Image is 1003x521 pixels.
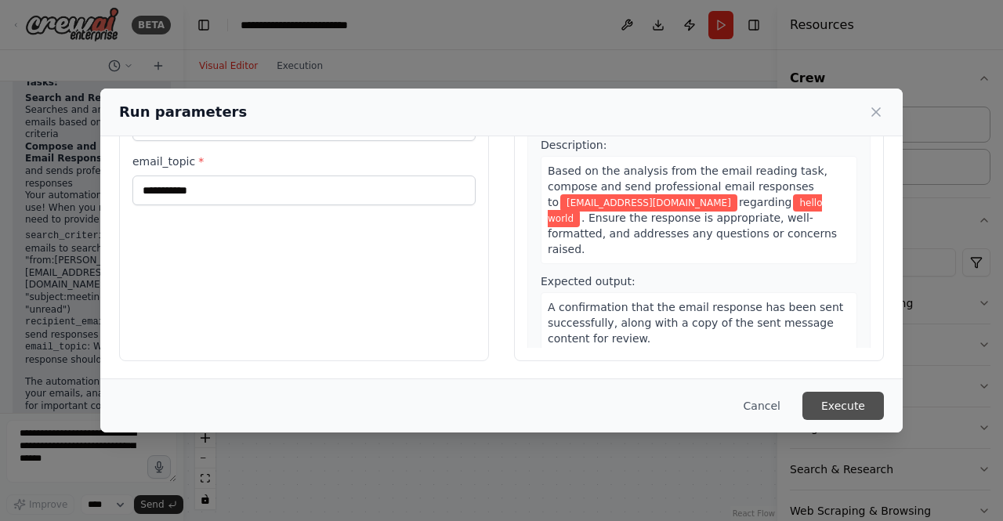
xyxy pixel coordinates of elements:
span: . Ensure the response is appropriate, well-formatted, and addresses any questions or concerns rai... [548,212,837,255]
h2: Run parameters [119,101,247,123]
button: Cancel [731,392,793,420]
button: Execute [802,392,884,420]
span: Description: [541,139,607,151]
span: Based on the analysis from the email reading task, compose and send professional email responses to [548,165,827,208]
span: Variable: recipient_email [560,194,737,212]
span: regarding [739,196,792,208]
span: Variable: email_topic [548,194,822,227]
span: A confirmation that the email response has been sent successfully, along with a copy of the sent ... [548,301,843,345]
label: email_topic [132,154,476,169]
span: Expected output: [541,275,635,288]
